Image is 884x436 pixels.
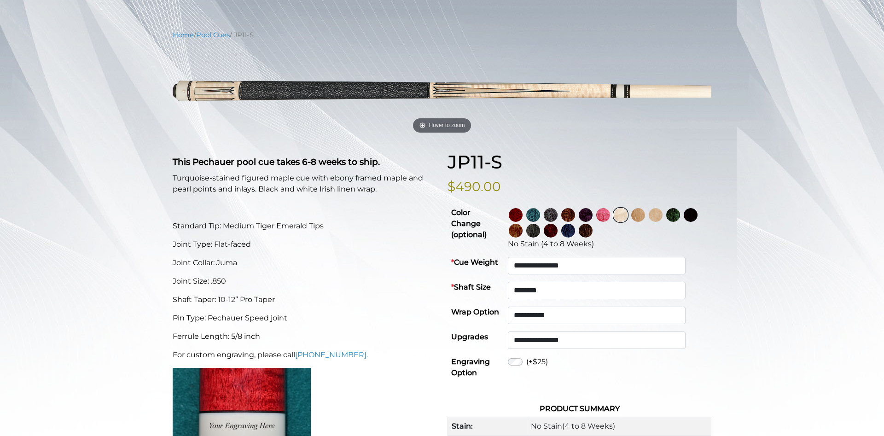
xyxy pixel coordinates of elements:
[631,208,645,222] img: Natural
[173,294,436,305] p: Shaft Taper: 10-12” Pro Taper
[526,208,540,222] img: Turquoise
[173,157,380,167] strong: This Pechauer pool cue takes 6-8 weeks to ship.
[448,151,711,173] h1: JP11-S
[173,313,436,324] p: Pin Type: Pechauer Speed joint
[173,331,436,342] p: Ferrule Length: 5/8 inch
[448,179,501,194] bdi: $490.00
[452,422,473,430] strong: Stain:
[196,31,230,39] a: Pool Cues
[173,30,711,40] nav: Breadcrumb
[451,208,487,239] strong: Color Change (optional)
[579,224,593,238] img: Black Palm
[526,224,540,238] img: Carbon
[173,47,711,137] a: Hover to zoom
[173,173,436,195] p: Turquoise-stained figured maple cue with ebony framed maple and pearl points and inlays. Black an...
[561,224,575,238] img: Blue
[666,208,680,222] img: Green
[173,221,436,232] p: Standard Tip: Medium Tiger Emerald Tips
[451,308,499,316] strong: Wrap Option
[451,258,498,267] strong: Cue Weight
[451,332,488,341] strong: Upgrades
[173,31,194,39] a: Home
[509,208,523,222] img: Wine
[173,276,436,287] p: Joint Size: .850
[173,239,436,250] p: Joint Type: Flat-faced
[579,208,593,222] img: Purple
[173,257,436,268] p: Joint Collar: Juma
[684,208,698,222] img: Ebony
[527,417,711,436] td: No Stain
[544,224,558,238] img: Burgundy
[509,224,523,238] img: Chestnut
[540,404,620,413] strong: Product Summary
[596,208,610,222] img: Pink
[451,283,491,291] strong: Shaft Size
[295,350,368,359] a: [PHONE_NUMBER].
[544,208,558,222] img: Smoke
[173,349,436,360] p: For custom engraving, please call
[562,422,615,430] span: (4 to 8 Weeks)
[451,357,490,377] strong: Engraving Option
[526,356,548,367] label: (+$25)
[614,208,628,222] img: No Stain
[561,208,575,222] img: Rose
[508,238,708,250] div: No Stain (4 to 8 Weeks)
[649,208,663,222] img: Light Natural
